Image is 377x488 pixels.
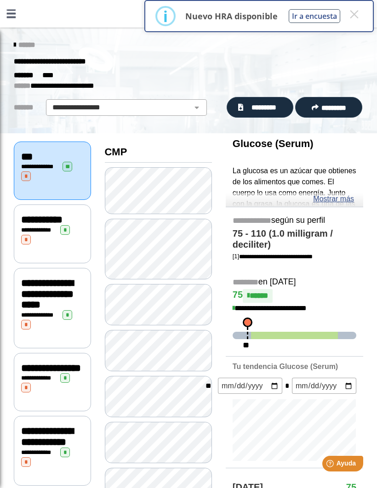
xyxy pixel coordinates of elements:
[233,363,338,370] b: Tu tendencia Glucose (Serum)
[105,146,127,158] b: CMP
[295,452,367,478] iframe: Help widget launcher
[233,216,356,226] h5: según su perfil
[185,11,278,22] p: Nuevo HRA disponible
[163,8,168,24] div: i
[313,193,354,204] a: Mostrar más
[233,289,356,303] h4: 75
[233,165,356,330] p: La glucosa es un azúcar que obtienes de los alimentos que comes. El cuerpo lo usa como energía. J...
[233,138,314,149] b: Glucose (Serum)
[233,277,356,288] h5: en [DATE]
[218,378,282,394] input: mm/dd/yyyy
[233,228,356,250] h4: 75 - 110 (1.0 milligram / deciliter)
[289,9,340,23] button: Ir a encuesta
[292,378,356,394] input: mm/dd/yyyy
[346,6,362,23] button: Close this dialog
[233,253,313,260] a: [1]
